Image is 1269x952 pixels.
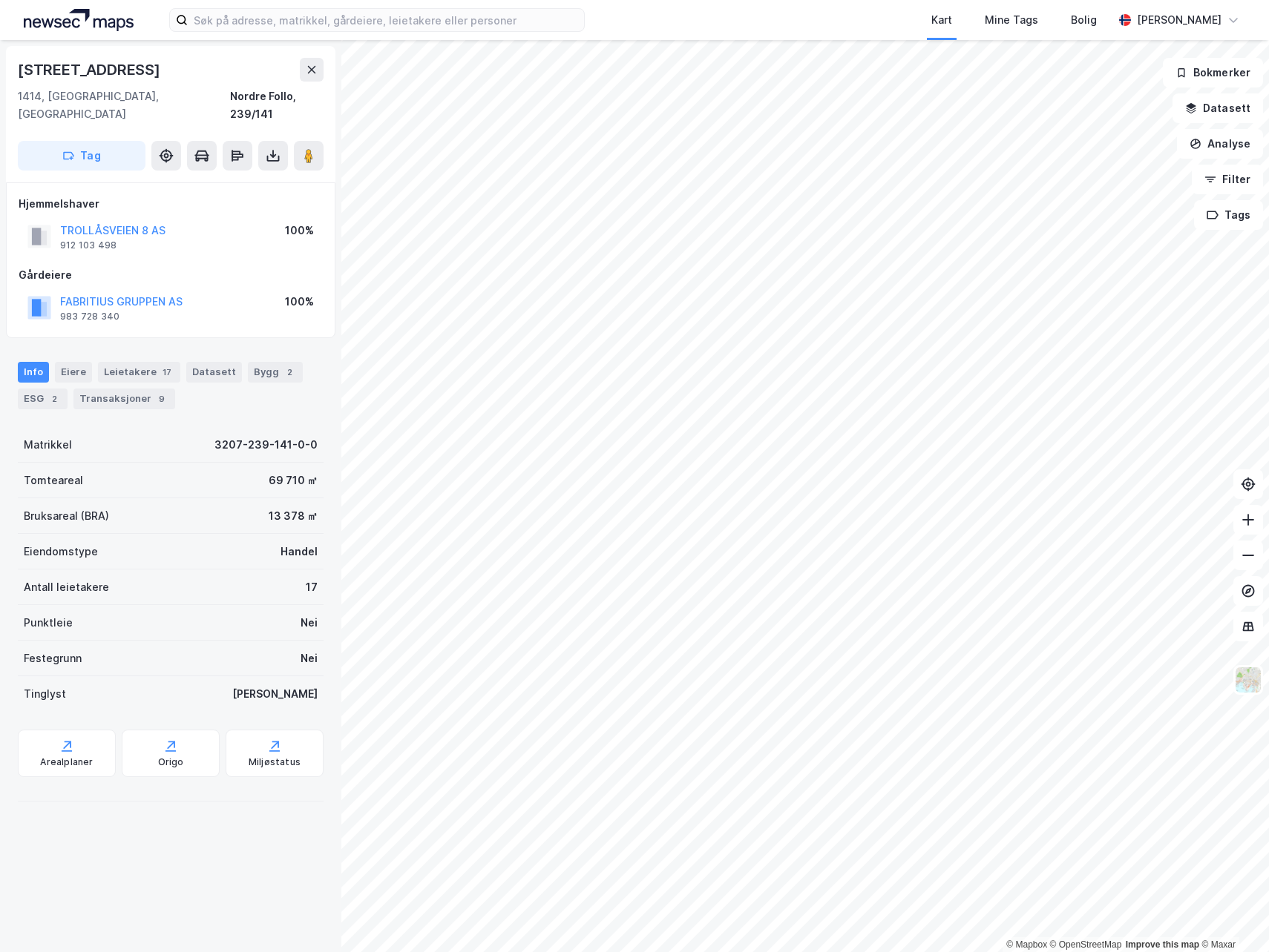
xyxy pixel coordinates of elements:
[18,389,68,409] div: ESG
[19,195,323,213] div: Hjemmelshaver
[60,311,119,323] div: 983 728 340
[40,756,93,768] div: Arealplaner
[285,293,314,311] div: 100%
[18,58,163,82] div: [STREET_ADDRESS]
[18,87,230,123] div: 1414, [GEOGRAPHIC_DATA], [GEOGRAPHIC_DATA]
[248,362,303,383] div: Bygg
[186,362,242,383] div: Datasett
[285,222,314,239] div: 100%
[98,362,180,383] div: Leietakere
[1126,939,1199,950] a: Improve this map
[1173,93,1263,123] button: Datasett
[269,507,318,525] div: 13 378 ㎡
[1194,200,1263,230] button: Tags
[931,11,952,29] div: Kart
[230,87,324,123] div: Nordre Follo, 239/141
[301,649,318,667] div: Nei
[60,239,117,251] div: 912 103 498
[24,614,73,632] div: Punktleie
[24,436,72,454] div: Matrikkel
[24,543,98,561] div: Eiendomstype
[1006,939,1047,950] a: Mapbox
[1195,881,1269,952] iframe: Chat Widget
[24,507,109,525] div: Bruksareal (BRA)
[1137,11,1222,29] div: [PERSON_NAME]
[985,11,1038,29] div: Mine Tags
[24,578,109,596] div: Antall leietakere
[249,756,301,768] div: Miljøstatus
[1195,881,1269,952] div: Kontrollprogram for chat
[18,362,49,383] div: Info
[73,389,175,409] div: Transaksjoner
[1071,11,1097,29] div: Bolig
[232,685,318,703] div: [PERSON_NAME]
[154,391,169,406] div: 9
[1234,666,1262,694] img: Z
[301,614,318,632] div: Nei
[24,472,83,489] div: Tomteareal
[1177,129,1263,159] button: Analyse
[306,578,318,596] div: 17
[1192,165,1263,194] button: Filter
[18,141,145,171] button: Tag
[55,362,92,383] div: Eiere
[24,685,66,703] div: Tinglyst
[1050,939,1122,950] a: OpenStreetMap
[214,436,318,454] div: 3207-239-141-0-0
[19,266,323,284] div: Gårdeiere
[47,391,62,406] div: 2
[24,649,82,667] div: Festegrunn
[160,365,174,380] div: 17
[158,756,184,768] div: Origo
[1163,58,1263,87] button: Bokmerker
[281,543,318,561] div: Handel
[188,9,584,31] input: Søk på adresse, matrikkel, gårdeiere, leietakere eller personer
[282,365,297,380] div: 2
[24,9,134,31] img: logo.a4113a55bc3d86da70a041830d287a7e.svg
[269,472,318,489] div: 69 710 ㎡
